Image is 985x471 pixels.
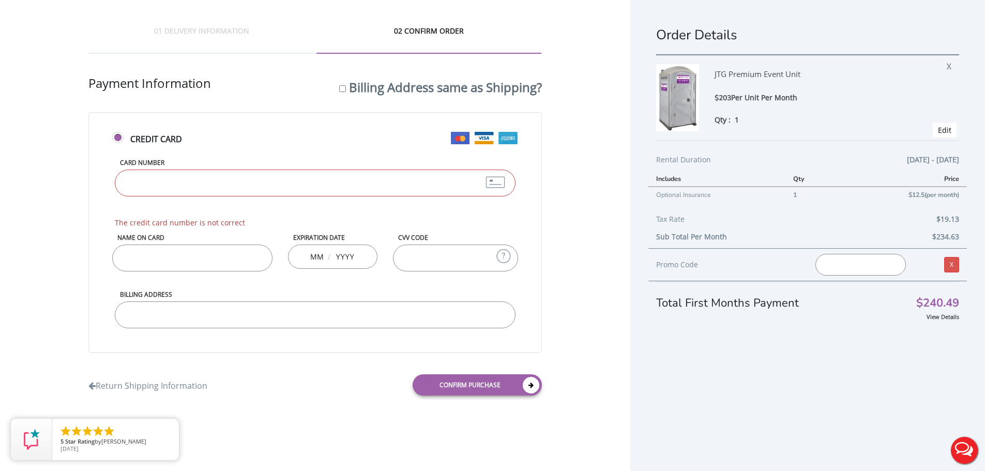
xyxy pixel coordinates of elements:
img: Review Rating [21,429,42,450]
span: Star Rating [65,437,95,445]
span: Per Unit Per Month [731,93,797,102]
label: CVV Code [393,233,518,242]
label: Name on Card [112,233,272,242]
td: Optional Insurance [648,187,785,202]
th: Includes [648,171,785,187]
span: [DATE] [60,445,79,452]
input: MM [310,246,323,267]
div: Total First Months Payment [656,281,959,311]
span: by [60,438,171,446]
div: 02 CONFIRM ORDER [316,26,542,54]
a: Edit [938,125,951,135]
label: Billing Address [115,290,515,299]
label: Card Number [115,158,515,167]
button: Live Chat [944,430,985,471]
li:  [59,425,72,437]
li:  [92,425,104,437]
li:  [103,425,115,437]
div: Rental Duration [656,154,959,171]
span: / [326,252,331,262]
span: The credit card number is not correct [115,218,515,228]
th: Qty [785,171,838,187]
h1: Order Details [656,26,959,44]
a: Confirm purchase [413,374,542,396]
div: Tax Rate [656,213,959,231]
span: $240.49 [916,298,959,309]
b: Sub Total Per Month [656,232,727,241]
input: YYYY [335,246,355,267]
div: $203 [715,92,917,104]
div: Qty : [715,114,917,125]
div: Payment Information [88,74,541,112]
label: Billing Address same as Shipping? [349,79,542,96]
th: Price [838,171,967,187]
td: $12.5(per month) [838,187,967,202]
a: View Details [927,313,959,321]
span: 5 [60,437,64,445]
span: 1 [735,115,739,125]
span: [DATE] - [DATE] [907,154,959,166]
a: Return Shipping Information [88,375,207,392]
td: 1 [785,187,838,202]
span: X [947,58,957,71]
label: Expiration Date [288,233,378,242]
label: Credit Card [112,133,518,156]
span: $19.13 [936,213,959,225]
div: 01 DELIVERY INFORMATION [89,26,314,54]
div: JTG Premium Event Unit [715,64,917,92]
b: $234.63 [932,232,959,241]
a: X [944,257,959,272]
span: [PERSON_NAME] [101,437,146,445]
li:  [81,425,94,437]
div: Promo Code [656,259,800,271]
li:  [70,425,83,437]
